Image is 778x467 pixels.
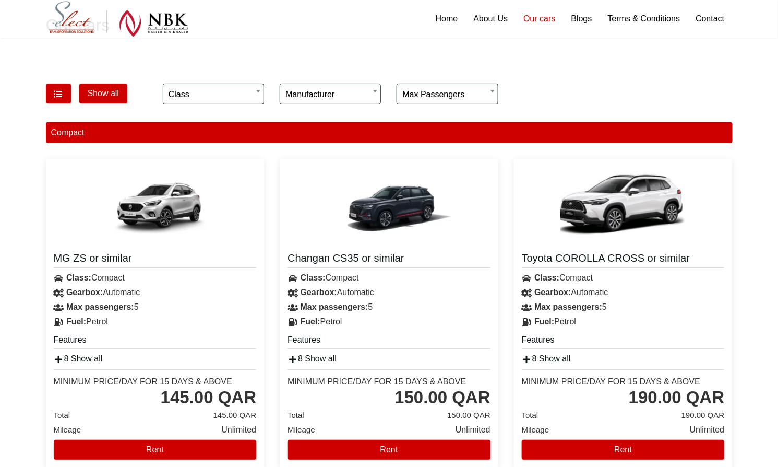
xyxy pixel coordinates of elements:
[46,314,265,329] div: Petrol
[326,167,451,245] img: Changan CS35 or similar
[169,84,258,105] span: Class
[54,425,81,434] span: Mileage
[514,314,733,329] div: Petrol
[66,317,86,326] strong: Fuel:
[301,302,368,311] strong: Max passengers:
[213,408,257,423] span: 145.00 QAR
[534,317,554,326] strong: Fuel:
[66,302,134,311] strong: Max passengers:
[66,288,103,297] strong: Gearbox:
[288,425,315,434] span: Mileage
[288,440,490,460] button: Rent
[46,300,265,314] div: 5
[514,285,733,300] div: Automatic
[394,387,490,408] div: 150.00 QAR
[456,423,490,437] span: Unlimited
[54,334,257,349] h5: Features
[46,122,733,143] div: Compact
[514,271,733,285] div: Compact
[522,354,571,363] a: 8 Show all
[522,377,700,387] div: Minimum Price/Day for 15 days & Above
[397,84,498,104] span: Max passengers
[46,285,265,300] div: Automatic
[514,300,733,314] div: 5
[288,377,466,387] div: Minimum Price/Day for 15 days & Above
[280,285,498,300] div: Automatic
[522,251,725,268] a: Toyota COROLLA CROSS or similar
[402,84,492,105] span: Max passengers
[534,273,559,282] strong: Class:
[522,425,549,434] span: Mileage
[54,377,232,387] div: Minimum Price/Day for 15 days & Above
[288,411,304,419] span: Total
[522,440,725,460] button: Rent
[301,288,337,297] strong: Gearbox:
[522,411,538,419] span: Total
[54,440,257,460] button: Rent
[280,271,498,285] div: Compact
[534,288,571,297] strong: Gearbox:
[288,354,337,363] a: 8 Show all
[301,273,326,282] strong: Class:
[54,251,257,268] a: MG ZS or similar
[690,423,725,437] span: Unlimited
[534,302,602,311] strong: Max passengers:
[54,354,103,363] a: 8 Show all
[288,251,490,268] a: Changan CS35 or similar
[288,334,490,349] h5: Features
[447,408,490,423] span: 150.00 QAR
[46,271,265,285] div: Compact
[49,1,188,37] img: Select Rent a Car
[163,84,264,104] span: Class
[522,334,725,349] h5: Features
[629,387,724,408] div: 190.00 QAR
[92,167,218,245] img: MG ZS or similar
[79,84,127,103] button: Show all
[681,408,725,423] span: 190.00 QAR
[66,273,91,282] strong: Class:
[161,387,256,408] div: 145.00 QAR
[221,423,256,437] span: Unlimited
[560,167,686,245] img: Toyota COROLLA CROSS or similar
[280,314,498,329] div: Petrol
[285,84,375,105] span: Manufacturer
[54,411,70,419] span: Total
[301,317,320,326] strong: Fuel:
[280,84,381,104] span: Manufacturer
[280,300,498,314] div: 5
